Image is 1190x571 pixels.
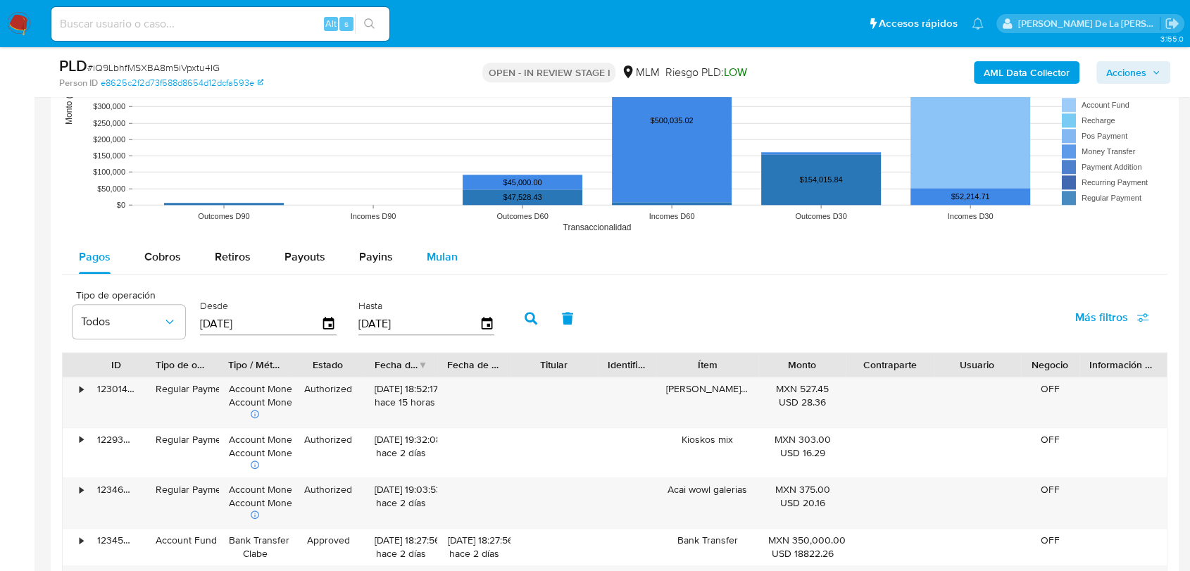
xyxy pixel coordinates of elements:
[59,77,98,89] b: Person ID
[355,14,384,34] button: search-icon
[723,64,746,80] span: LOW
[621,65,659,80] div: MLM
[1160,33,1183,44] span: 3.155.0
[972,18,984,30] a: Notificaciones
[1096,61,1170,84] button: Acciones
[482,63,615,82] p: OPEN - IN REVIEW STAGE I
[87,61,220,75] span: # iQ9LbhfMSXBA8m5iVpxtu4IG
[51,15,389,33] input: Buscar usuario o caso...
[325,17,337,30] span: Alt
[1018,17,1160,30] p: javier.gutierrez@mercadolibre.com.mx
[984,61,1070,84] b: AML Data Collector
[344,17,349,30] span: s
[1106,61,1146,84] span: Acciones
[59,54,87,77] b: PLD
[879,16,958,31] span: Accesos rápidos
[665,65,746,80] span: Riesgo PLD:
[974,61,1079,84] button: AML Data Collector
[101,77,263,89] a: e8625c2f2d73f588d8654d12dcfa593e
[1165,16,1179,31] a: Salir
